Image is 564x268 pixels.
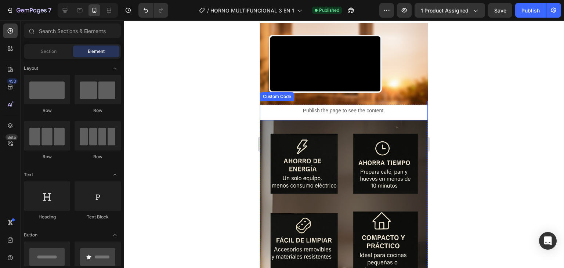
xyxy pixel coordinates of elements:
[24,171,33,178] span: Text
[24,214,70,220] div: Heading
[494,7,506,14] span: Save
[75,153,121,160] div: Row
[24,153,70,160] div: Row
[210,7,294,14] span: HORNO MULTIFUNCIONAL 3 EN 1
[7,78,18,84] div: 450
[48,6,51,15] p: 7
[24,232,37,238] span: Button
[75,214,121,220] div: Text Block
[109,169,121,181] span: Toggle open
[138,3,168,18] div: Undo/Redo
[75,107,121,114] div: Row
[109,62,121,74] span: Toggle open
[109,229,121,241] span: Toggle open
[521,7,540,14] div: Publish
[6,134,18,140] div: Beta
[421,7,469,14] span: 1 product assigned
[319,7,339,14] span: Published
[3,3,55,18] button: 7
[415,3,485,18] button: 1 product assigned
[24,65,38,72] span: Layout
[488,3,512,18] button: Save
[24,23,121,38] input: Search Sections & Elements
[24,107,70,114] div: Row
[260,21,428,268] iframe: Design area
[88,48,105,55] span: Element
[207,7,209,14] span: /
[539,232,557,250] div: Open Intercom Messenger
[515,3,546,18] button: Publish
[41,48,57,55] span: Section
